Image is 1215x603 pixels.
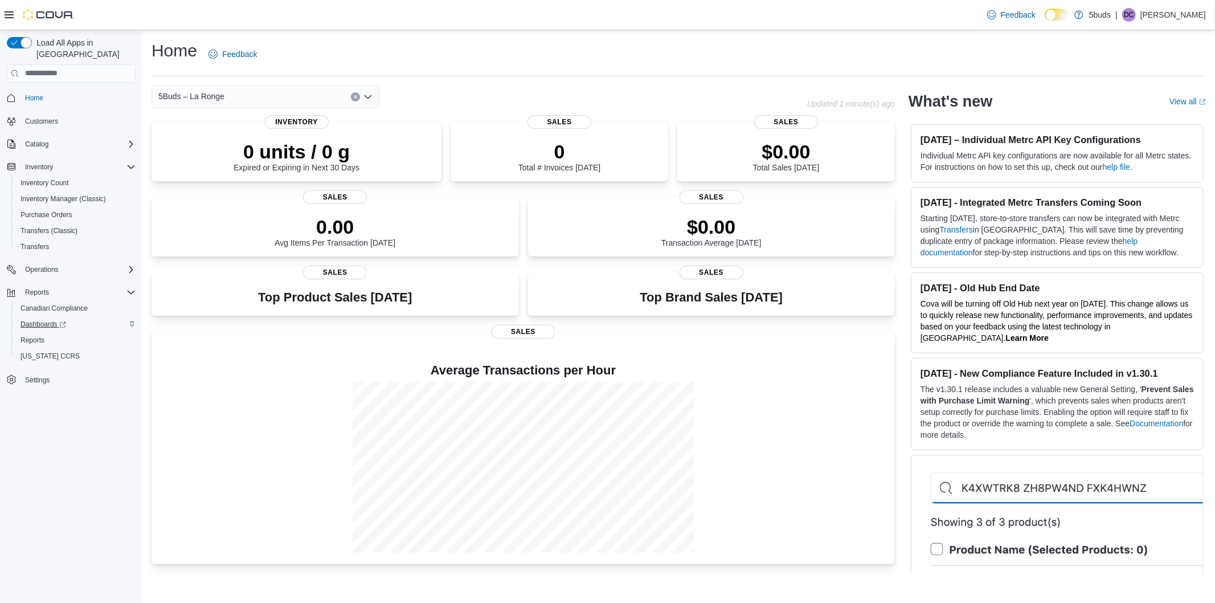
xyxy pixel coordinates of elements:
div: Total Sales [DATE] [753,140,819,172]
span: Catalog [21,137,136,151]
span: Reports [16,333,136,347]
p: 5buds [1089,8,1111,22]
h3: [DATE] - Old Hub End Date [921,282,1194,294]
p: [PERSON_NAME] [1140,8,1206,22]
button: Open list of options [363,92,373,101]
span: Canadian Compliance [21,304,88,313]
a: Home [21,91,48,105]
button: Reports [21,286,54,299]
div: Transaction Average [DATE] [661,215,762,247]
button: Transfers (Classic) [11,223,140,239]
button: Operations [21,263,63,276]
a: Transfers (Classic) [16,224,82,238]
span: Cova will be turning off Old Hub next year on [DATE]. This change allows us to quickly release ne... [921,299,1193,343]
button: Catalog [21,137,53,151]
span: Transfers (Classic) [21,226,77,235]
strong: Prevent Sales with Purchase Limit Warning [921,385,1194,405]
span: Feedback [1001,9,1036,21]
span: Inventory [21,160,136,174]
span: Sales [754,115,818,129]
span: Sales [492,325,555,339]
span: Sales [303,190,367,204]
button: Clear input [351,92,360,101]
button: Purchase Orders [11,207,140,223]
a: Dashboards [11,316,140,332]
div: Avg Items Per Transaction [DATE] [275,215,395,247]
div: Devon Culver [1122,8,1136,22]
span: Purchase Orders [21,210,72,219]
span: Load All Apps in [GEOGRAPHIC_DATA] [32,37,136,60]
span: Purchase Orders [16,208,136,222]
span: Washington CCRS [16,349,136,363]
button: [US_STATE] CCRS [11,348,140,364]
a: Documentation [1130,419,1183,428]
span: Catalog [25,140,48,149]
h3: Top Product Sales [DATE] [258,291,412,304]
span: Inventory Manager (Classic) [16,192,136,206]
span: Inventory [25,162,53,172]
a: Transfers [939,225,973,234]
span: Transfers [16,240,136,254]
a: Settings [21,373,54,387]
button: Home [2,89,140,106]
span: Dashboards [16,317,136,331]
a: Inventory Manager (Classic) [16,192,111,206]
a: Transfers [16,240,54,254]
div: Total # Invoices [DATE] [518,140,600,172]
button: Reports [2,284,140,300]
p: | [1115,8,1118,22]
a: Dashboards [16,317,71,331]
h2: What's new [909,92,992,111]
nav: Complex example [7,85,136,418]
p: $0.00 [661,215,762,238]
h3: [DATE] - New Compliance Feature Included in v1.30.1 [921,368,1194,379]
p: The v1.30.1 release includes a valuable new General Setting, ' ', which prevents sales when produ... [921,384,1194,441]
span: Transfers [21,242,49,251]
a: help file [1103,162,1130,172]
span: Home [25,93,43,103]
a: help documentation [921,237,1138,257]
div: Expired or Expiring in Next 30 Days [234,140,359,172]
strong: Learn More [1006,333,1049,343]
a: Reports [16,333,49,347]
a: View allExternal link [1169,97,1206,106]
span: Dashboards [21,320,66,329]
p: $0.00 [753,140,819,163]
h3: [DATE] – Individual Metrc API Key Configurations [921,134,1194,145]
span: Reports [21,286,136,299]
button: Operations [2,262,140,278]
span: Operations [21,263,136,276]
button: Customers [2,113,140,129]
h3: Top Brand Sales [DATE] [640,291,783,304]
span: DC [1124,8,1134,22]
span: Canadian Compliance [16,301,136,315]
span: Settings [21,372,136,386]
img: Cova [23,9,74,21]
span: Home [21,91,136,105]
h4: Average Transactions per Hour [161,364,886,377]
a: [US_STATE] CCRS [16,349,84,363]
span: Transfers (Classic) [16,224,136,238]
span: Feedback [222,48,257,60]
span: Inventory Count [21,178,69,188]
span: 5Buds – La Ronge [158,89,224,103]
span: [US_STATE] CCRS [21,352,80,361]
p: Individual Metrc API key configurations are now available for all Metrc states. For instructions ... [921,150,1194,173]
a: Feedback [983,3,1040,26]
h3: [DATE] - Integrated Metrc Transfers Coming Soon [921,197,1194,208]
p: 0.00 [275,215,395,238]
span: Inventory Count [16,176,136,190]
button: Inventory [2,159,140,175]
span: Sales [303,266,367,279]
a: Purchase Orders [16,208,77,222]
input: Dark Mode [1045,9,1069,21]
span: Sales [680,190,743,204]
button: Transfers [11,239,140,255]
button: Inventory Manager (Classic) [11,191,140,207]
button: Reports [11,332,140,348]
span: Operations [25,265,59,274]
svg: External link [1199,99,1206,105]
span: Sales [527,115,591,129]
span: Settings [25,376,50,385]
